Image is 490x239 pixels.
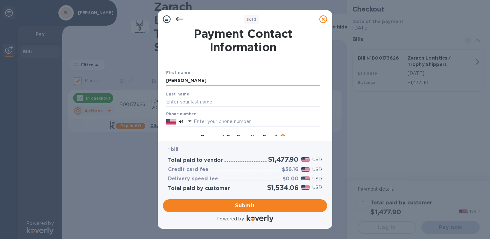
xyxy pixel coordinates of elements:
label: Phone number [166,112,196,116]
h2: $1,477.90 [268,155,299,163]
b: of 3 [246,17,257,22]
h3: $56.16 [282,167,299,173]
span: Submit [168,202,322,210]
h3: Total paid by customer [168,185,230,192]
img: USD [301,167,310,172]
b: First name [166,70,190,75]
button: Submit [163,199,327,212]
img: US [166,118,176,125]
p: USD [312,166,322,173]
h3: Total paid to vendor [168,157,223,163]
h3: $0.00 [283,176,299,182]
p: USD [312,176,322,182]
h2: $1,534.06 [267,184,299,192]
img: USD [301,157,310,162]
img: Logo [247,215,274,222]
input: Enter your last name [166,97,320,107]
p: USD [312,156,322,163]
input: Enter your first name [166,76,320,86]
p: +1 [179,119,183,125]
h3: Delivery speed fee [168,176,218,182]
input: Enter your phone number [194,117,320,127]
p: Powered by [216,216,244,222]
img: USD [301,185,310,190]
p: USD [312,184,322,191]
h3: Credit card fee [168,167,208,173]
img: USD [301,177,310,181]
h1: Payment Contact Information [166,27,320,54]
span: 3 [246,17,249,22]
b: 1 bill [168,147,178,152]
b: Last name [166,92,190,96]
h3: Payment Confirmation Email [201,134,278,140]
